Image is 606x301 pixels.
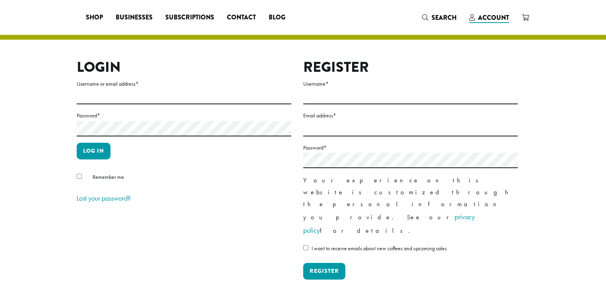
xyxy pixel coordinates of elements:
[77,111,291,121] label: Password
[432,13,457,22] span: Search
[77,143,110,159] button: Log in
[93,173,124,180] span: Remember me
[303,111,518,121] label: Email address
[269,13,285,23] span: Blog
[303,79,518,89] label: Username
[116,13,153,23] span: Businesses
[86,13,103,23] span: Shop
[303,245,308,250] input: I want to receive emails about new coffees and upcoming sales.
[227,13,256,23] span: Contact
[79,11,109,24] a: Shop
[478,13,509,22] span: Account
[312,245,448,252] span: I want to receive emails about new coffees and upcoming sales.
[303,212,475,235] a: privacy policy
[77,59,291,76] h2: Login
[303,263,345,280] button: Register
[416,11,463,24] a: Search
[303,143,518,153] label: Password
[165,13,214,23] span: Subscriptions
[77,194,131,203] a: Lost your password?
[303,174,518,237] p: Your experience on this website is customized through the personal information you provide. See o...
[77,79,291,89] label: Username or email address
[303,59,518,76] h2: Register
